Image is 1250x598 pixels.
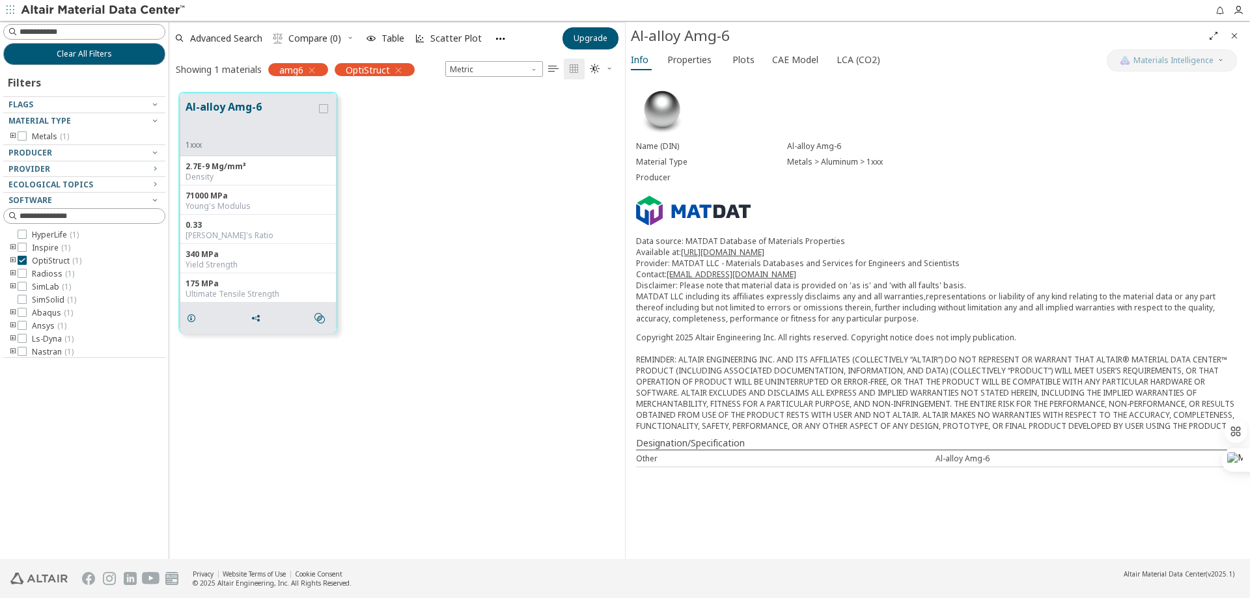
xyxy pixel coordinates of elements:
span: Info [631,49,648,70]
i: toogle group [8,347,18,357]
a: Website Terms of Use [223,569,286,578]
button: Upgrade [562,27,618,49]
div: Filters [3,65,48,96]
i:  [314,313,325,323]
button: Provider [3,161,165,177]
i: toogle group [8,256,18,266]
div: Unit System [445,61,543,77]
div: Material Type [636,157,787,167]
button: Tile View [564,59,585,79]
div: Yield Strength [186,260,331,270]
i:  [273,33,283,44]
span: ( 1 ) [64,346,74,357]
div: Metals > Aluminum > 1xxx [787,157,1240,167]
span: Abaqus [32,308,73,318]
span: SimSolid [32,295,76,305]
div: 340 MPa [186,249,331,260]
button: Producer [3,145,165,161]
i: toogle group [8,308,18,318]
span: amg6 [279,64,303,75]
span: Ls-Dyna [32,334,74,344]
span: Materials Intelligence [1133,55,1214,66]
div: grid [169,83,625,559]
img: AI Copilot [1120,55,1130,66]
span: Clear All Filters [57,49,112,59]
a: [URL][DOMAIN_NAME] [681,247,764,258]
div: [PERSON_NAME]'s Ratio [186,230,331,241]
div: 0.33 [186,220,331,230]
div: Ultimate Tensile Strength [186,289,331,299]
span: Nastran [32,347,74,357]
button: Details [180,305,208,331]
i: toogle group [8,282,18,292]
div: Density [186,172,331,182]
span: Material Type [8,115,71,126]
span: ( 1 ) [64,333,74,344]
span: OptiStruct [346,64,390,75]
span: ( 1 ) [62,281,71,292]
div: 175 MPa [186,279,331,289]
a: Cookie Consent [295,569,342,578]
button: AI CopilotMaterials Intelligence [1107,49,1237,72]
span: ( 1 ) [57,320,66,331]
span: Metric [445,61,543,77]
button: Clear All Filters [3,43,165,65]
span: OptiStruct [32,256,81,266]
div: Copyright 2025 Altair Engineering Inc. All rights reserved. Copyright notice does not imply publi... [636,332,1240,431]
span: Advanced Search [190,34,262,43]
button: Ecological Topics [3,177,165,193]
span: Ansys [32,321,66,331]
button: Similar search [309,305,336,331]
button: Close [1224,25,1245,46]
div: Name (DIN) [636,141,787,152]
div: Al-alloy Amg-6 [787,141,1240,152]
button: Table View [543,59,564,79]
img: Altair Engineering [10,573,68,584]
div: Al-alloy Amg-6 [936,453,1235,464]
span: SimLab [32,282,71,292]
i: toogle group [8,321,18,331]
i: toogle group [8,131,18,142]
span: ( 1 ) [67,294,76,305]
div: 2.7E-9 Mg/mm³ [186,161,331,172]
button: Full Screen [1203,25,1224,46]
span: Radioss [32,269,74,279]
div: Young's Modulus [186,201,331,211]
i: toogle group [8,243,18,253]
div: © 2025 Altair Engineering, Inc. All Rights Reserved. [193,578,352,588]
span: ( 1 ) [72,255,81,266]
span: ( 1 ) [65,268,74,279]
button: Flags [3,97,165,113]
div: Showing 1 materials [176,63,262,75]
img: Logo - Provider [636,196,751,226]
span: ( 1 ) [70,229,79,240]
div: Other [636,453,936,464]
span: HyperLife [32,230,79,240]
span: Plots [732,49,755,70]
span: Inspire [32,243,70,253]
i:  [590,64,600,74]
p: Data source: MATDAT Database of Materials Properties Available at: Provider: MATDAT LLC - Materia... [636,236,1240,324]
div: Designation/Specification [636,437,1240,450]
span: Provider [8,163,50,174]
img: Altair Material Data Center [21,4,187,17]
i:  [548,64,559,74]
button: Al-alloy Amg-6 [186,99,316,140]
div: 1xxx [186,140,316,150]
span: Upgrade [574,33,607,44]
div: Al-alloy Amg-6 [631,25,1203,46]
a: [EMAIL_ADDRESS][DOMAIN_NAME] [667,269,796,280]
img: Material Type Image [636,84,688,136]
span: ( 1 ) [60,131,69,142]
i: toogle group [8,334,18,344]
span: Flags [8,99,33,110]
span: Properties [667,49,712,70]
button: Software [3,193,165,208]
span: Compare (0) [288,34,341,43]
span: Producer [8,147,52,158]
button: Share [245,305,272,331]
div: (v2025.1) [1124,569,1234,578]
span: CAE Model [772,49,818,70]
span: ( 1 ) [64,307,73,318]
button: Material Type [3,113,165,129]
